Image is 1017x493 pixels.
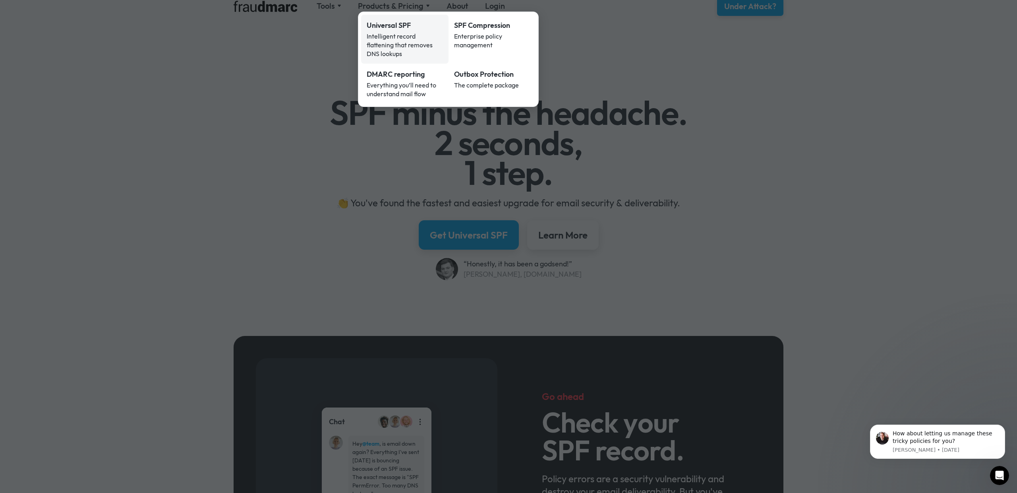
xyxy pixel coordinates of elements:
[454,20,530,31] div: SPF Compression
[361,64,449,104] a: DMARC reportingEverything you’ll need to understand mail flow
[858,413,1017,472] iframe: Intercom notifications message
[367,20,443,31] div: Universal SPF
[454,32,530,49] div: Enterprise policy management
[454,81,530,89] div: The complete package
[367,69,443,80] div: DMARC reporting
[449,64,536,104] a: Outbox ProtectionThe complete package
[990,466,1009,485] iframe: Intercom live chat
[367,32,443,58] div: Intelligent record flattening that removes DNS lookups
[358,12,539,107] nav: Products & Pricing
[367,81,443,98] div: Everything you’ll need to understand mail flow
[454,69,530,80] div: Outbox Protection
[361,15,449,64] a: Universal SPFIntelligent record flattening that removes DNS lookups
[449,15,536,64] a: SPF CompressionEnterprise policy management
